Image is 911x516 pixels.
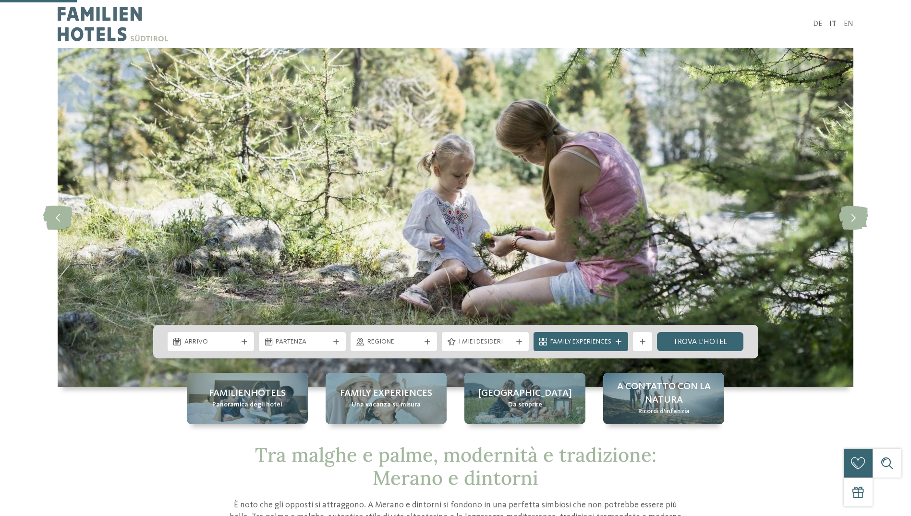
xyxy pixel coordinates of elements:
[508,400,542,410] span: Da scoprire
[184,337,238,347] span: Arrivo
[209,387,286,400] span: Familienhotels
[613,380,715,407] span: A contatto con la natura
[657,332,744,351] a: trova l’hotel
[187,373,308,424] a: Family hotel a Merano: varietà allo stato puro! Familienhotels Panoramica degli hotel
[352,400,421,410] span: Una vacanza su misura
[459,337,512,347] span: I miei desideri
[603,373,724,424] a: Family hotel a Merano: varietà allo stato puro! A contatto con la natura Ricordi d’infanzia
[844,20,853,28] a: EN
[464,373,585,424] a: Family hotel a Merano: varietà allo stato puro! [GEOGRAPHIC_DATA] Da scoprire
[829,20,837,28] a: IT
[813,20,822,28] a: DE
[212,400,282,410] span: Panoramica degli hotel
[550,337,611,347] span: Family Experiences
[367,337,421,347] span: Regione
[58,48,853,387] img: Family hotel a Merano: varietà allo stato puro!
[478,387,572,400] span: [GEOGRAPHIC_DATA]
[340,387,432,400] span: Family experiences
[255,442,656,490] span: Tra malghe e palme, modernità e tradizione: Merano e dintorni
[276,337,329,347] span: Partenza
[326,373,447,424] a: Family hotel a Merano: varietà allo stato puro! Family experiences Una vacanza su misura
[638,407,690,417] span: Ricordi d’infanzia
